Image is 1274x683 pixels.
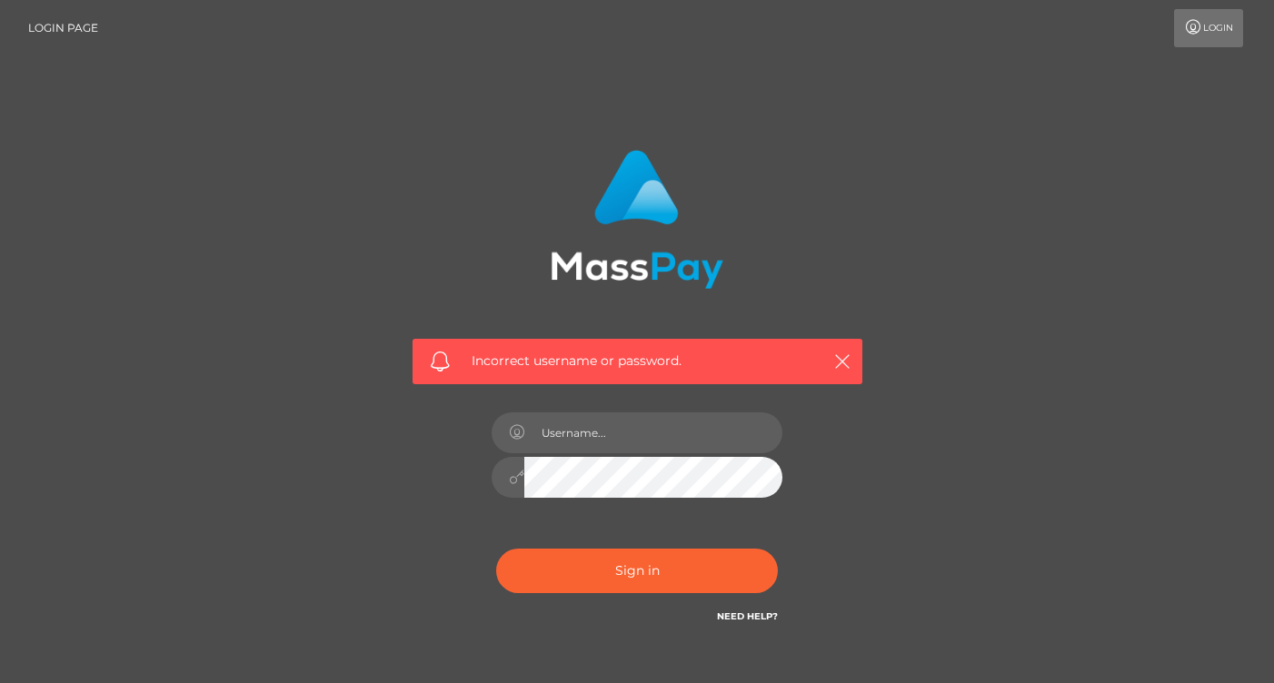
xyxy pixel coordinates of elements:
[524,412,782,453] input: Username...
[1174,9,1243,47] a: Login
[551,150,723,289] img: MassPay Login
[496,549,778,593] button: Sign in
[717,610,778,622] a: Need Help?
[28,9,98,47] a: Login Page
[472,351,803,371] span: Incorrect username or password.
